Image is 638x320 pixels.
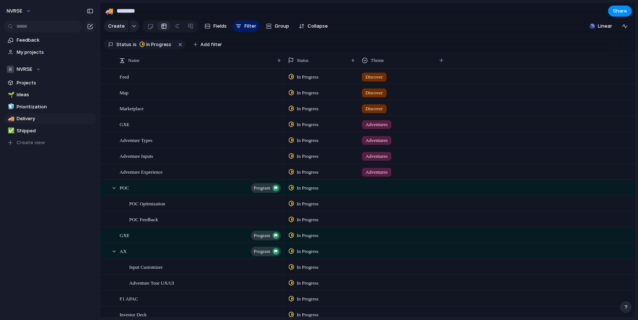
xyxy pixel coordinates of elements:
span: In Progress [297,153,319,160]
span: Adventure Types [120,136,152,144]
span: Feedback [17,36,93,44]
span: In Progress [297,184,319,192]
button: 🚚 [7,115,14,122]
a: 🧊Prioritization [4,101,96,112]
span: Linear [598,22,612,30]
span: In Progress [297,105,319,112]
span: Investor Deck [120,310,147,319]
button: 🌱 [7,91,14,98]
span: Adventures [366,121,388,128]
a: 🌱Ideas [4,89,96,100]
button: Add filter [189,39,226,50]
span: In Progress [297,200,319,208]
span: In Progress [297,232,319,239]
button: Linear [587,21,615,32]
span: Input Customizer [129,262,163,271]
span: Adventure Experience [120,167,163,176]
span: Adventures [366,168,388,176]
a: 🚚Delivery [4,113,96,124]
span: Fields [213,22,227,30]
span: Create view [17,139,45,146]
span: Adventures [366,153,388,160]
a: Projects [4,77,96,88]
a: My projects [4,47,96,58]
span: Feed [120,72,129,81]
button: NVRSE [3,5,35,17]
span: Filter [244,22,256,30]
button: In Progress [137,41,176,49]
span: Prioritization [17,103,93,111]
span: Discover [366,105,383,112]
span: In Progress [297,137,319,144]
button: program [251,247,281,256]
span: In Progress [297,73,319,81]
span: GXE [120,120,130,128]
span: Shipped [17,127,93,135]
span: In Progress [297,168,319,176]
button: Collapse [296,20,331,32]
div: 🚚 [8,115,13,123]
span: program [254,183,270,193]
span: In Progress [297,89,319,97]
button: Filter [233,20,259,32]
span: Delivery [17,115,93,122]
span: Group [275,22,289,30]
div: 🌱 [8,91,13,99]
a: Feedback [4,35,96,46]
span: Marketplace [120,104,144,112]
button: Share [608,6,632,17]
span: POC Optimization [129,199,165,208]
span: F1 APAC [120,294,138,303]
span: Create [108,22,125,30]
span: In Progress [146,41,171,48]
span: Discover [366,89,383,97]
span: Discover [366,73,383,81]
span: program [254,230,270,241]
span: Ideas [17,91,93,98]
span: Theme [371,57,384,64]
button: 🧊 [7,103,14,111]
span: In Progress [297,295,319,303]
button: Fields [202,20,230,32]
button: program [251,231,281,240]
span: is [133,41,137,48]
span: Share [613,7,627,15]
button: ✅ [7,127,14,135]
span: My projects [17,49,93,56]
button: Group [262,20,293,32]
span: AX [120,247,127,255]
span: POC [120,183,129,192]
button: Create view [4,137,96,148]
div: ✅ [8,126,13,135]
span: In Progress [297,311,319,319]
button: 🚚 [103,5,115,17]
span: In Progress [297,216,319,223]
span: Adventures [366,137,388,144]
span: In Progress [297,121,319,128]
div: 🧊 [8,102,13,111]
button: Create [104,20,128,32]
span: program [254,246,270,257]
span: POC Feedback [129,215,158,223]
span: In Progress [297,264,319,271]
span: Collapse [308,22,328,30]
span: Projects [17,79,93,87]
span: NVRSE [7,7,22,15]
span: In Progress [297,248,319,255]
span: Adventure Tour UX/UI [129,278,174,287]
span: Name [128,57,140,64]
span: Status [116,41,131,48]
button: is [131,41,138,49]
span: Adventure Inputs [120,152,153,160]
span: Map [120,88,128,97]
span: GXE [120,231,130,239]
button: program [251,183,281,193]
span: In Progress [297,279,319,287]
span: Status [297,57,309,64]
a: ✅Shipped [4,125,96,136]
button: NVRSE [4,64,96,75]
div: 🚚 [105,6,113,16]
